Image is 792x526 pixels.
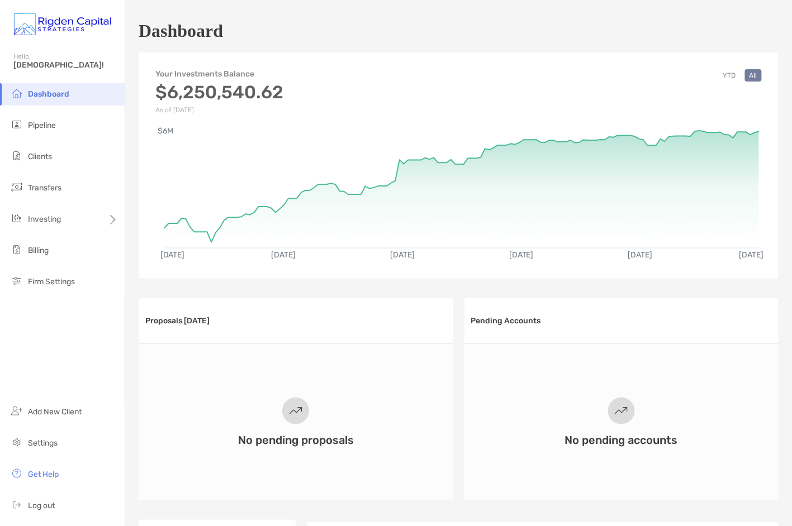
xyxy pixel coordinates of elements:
span: Transfers [28,183,61,193]
img: billing icon [10,243,23,256]
span: Pipeline [28,121,56,130]
img: firm-settings icon [10,274,23,288]
span: Settings [28,438,58,448]
span: Investing [28,214,61,224]
span: Billing [28,246,49,255]
img: logout icon [10,498,23,511]
h4: Your Investments Balance [155,69,283,79]
img: pipeline icon [10,118,23,131]
span: [DEMOGRAPHIC_DATA]! [13,60,118,70]
text: [DATE] [509,251,534,260]
h3: $6,250,540.62 [155,82,283,103]
text: $6M [158,126,173,135]
h3: Pending Accounts [471,316,541,326]
span: Dashboard [28,89,69,99]
img: clients icon [10,149,23,162]
text: [DATE] [160,251,185,260]
text: [DATE] [390,251,415,260]
img: get-help icon [10,467,23,480]
span: Clients [28,152,52,161]
h1: Dashboard [139,21,223,41]
img: investing icon [10,212,23,225]
text: [DATE] [739,251,763,260]
h3: No pending proposals [238,433,354,447]
img: Zoe Logo [13,4,111,45]
button: YTD [719,69,741,82]
text: [DATE] [628,251,653,260]
text: [DATE] [271,251,296,260]
h3: Proposals [DATE] [145,316,210,326]
button: All [745,69,762,82]
span: Add New Client [28,407,82,417]
p: As of [DATE] [155,106,283,114]
img: transfers icon [10,180,23,194]
span: Firm Settings [28,277,75,286]
img: dashboard icon [10,87,23,100]
img: settings icon [10,436,23,449]
h3: No pending accounts [565,433,678,447]
span: Log out [28,501,55,510]
span: Get Help [28,470,59,479]
img: add_new_client icon [10,404,23,418]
